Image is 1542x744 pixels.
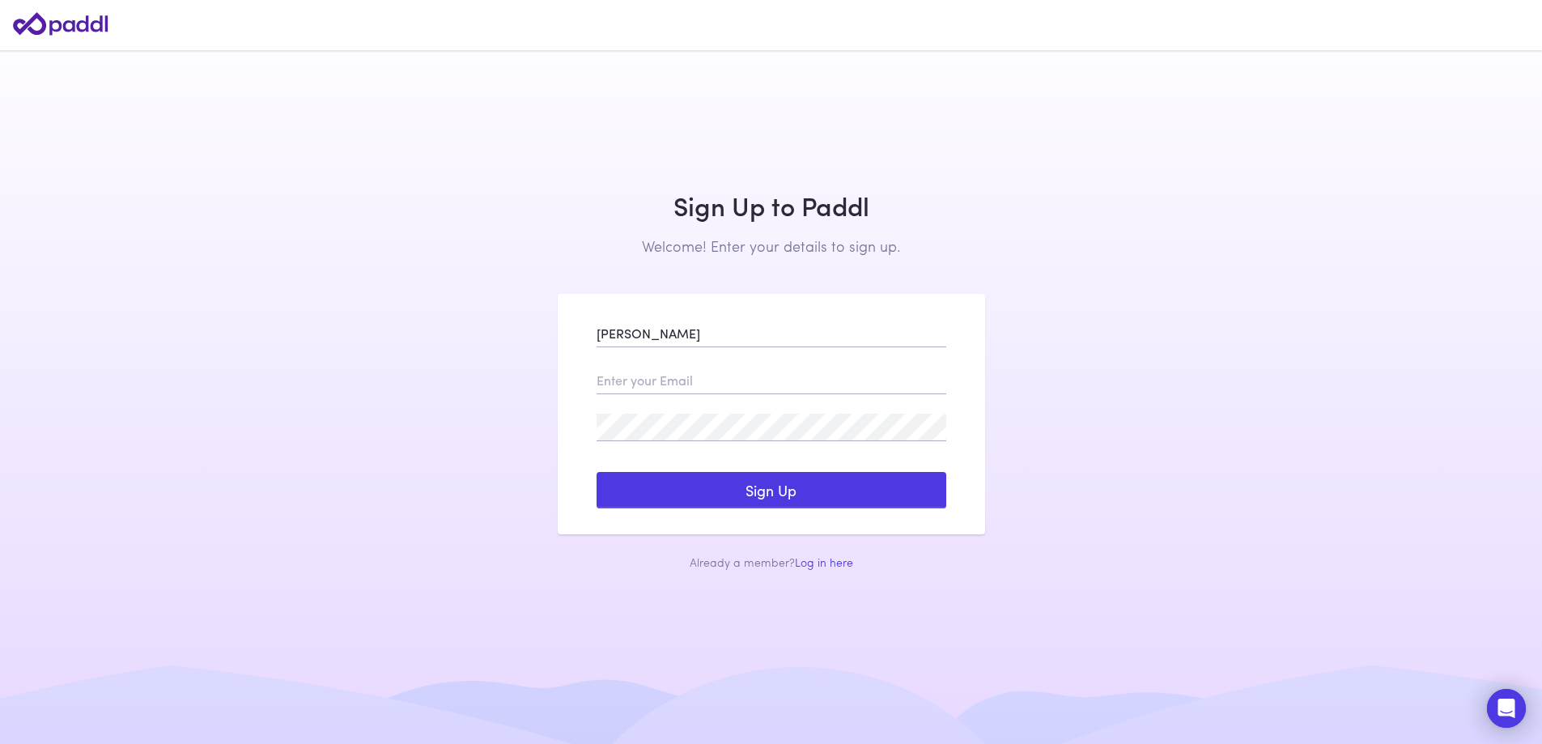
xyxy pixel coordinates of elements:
h1: Sign Up to Paddl [558,190,985,221]
input: Enter your Full Name [597,320,946,347]
input: Enter your Email [597,367,946,394]
a: Log in here [795,554,853,570]
div: Already a member? [558,554,985,570]
button: Sign Up [597,472,946,509]
div: Open Intercom Messenger [1487,689,1526,728]
h2: Welcome! Enter your details to sign up. [558,237,985,255]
